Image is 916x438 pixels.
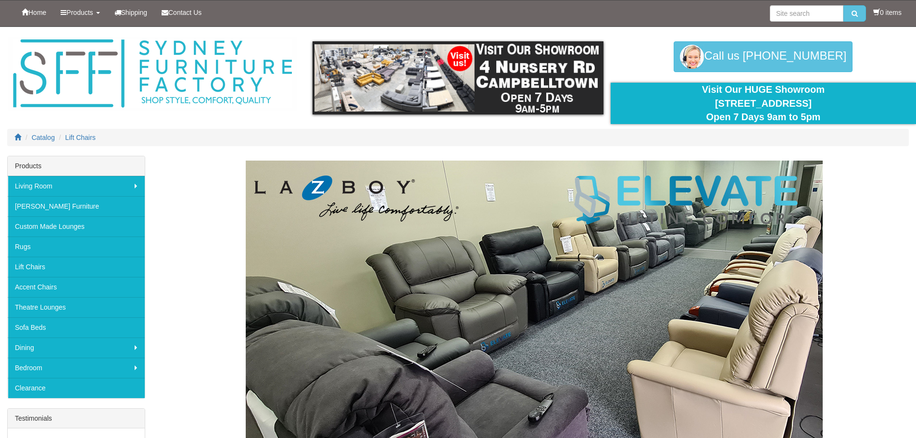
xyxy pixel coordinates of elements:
a: [PERSON_NAME] Furniture [8,196,145,216]
a: Rugs [8,237,145,257]
span: Contact Us [168,9,201,16]
div: Products [8,156,145,176]
a: Bedroom [8,358,145,378]
div: Testimonials [8,409,145,428]
img: showroom.gif [313,41,603,114]
div: Visit Our HUGE Showroom [STREET_ADDRESS] Open 7 Days 9am to 5pm [618,83,909,124]
a: Lift Chairs [8,257,145,277]
span: Home [28,9,46,16]
img: Sydney Furniture Factory [8,37,297,111]
a: Catalog [32,134,55,141]
a: Contact Us [154,0,209,25]
a: Clearance [8,378,145,398]
a: Accent Chairs [8,277,145,297]
a: Theatre Lounges [8,297,145,317]
a: Shipping [107,0,155,25]
a: Home [14,0,53,25]
input: Site search [770,5,843,22]
li: 0 items [873,8,902,17]
a: Custom Made Lounges [8,216,145,237]
a: Dining [8,338,145,358]
a: Lift Chairs [65,134,96,141]
a: Products [53,0,107,25]
span: Products [66,9,93,16]
span: Shipping [121,9,148,16]
a: Sofa Beds [8,317,145,338]
a: Living Room [8,176,145,196]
